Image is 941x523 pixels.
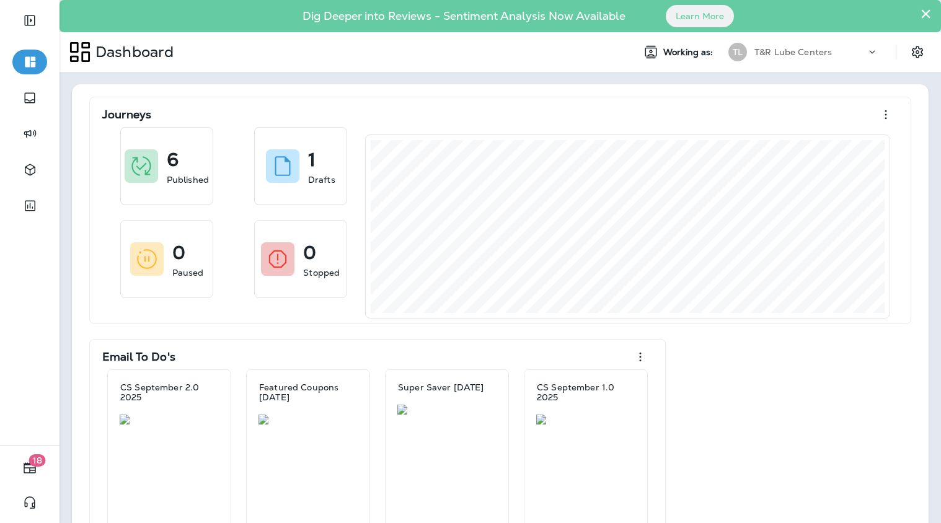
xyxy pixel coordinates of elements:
[258,415,358,424] img: c09acd48-c117-4edf-b99f-b070af3ad47c.jpg
[167,154,179,166] p: 6
[172,266,204,279] p: Paused
[536,415,635,424] img: b958562d-761a-4a7b-a8d7-d5034abb1781.jpg
[303,247,316,259] p: 0
[397,405,497,415] img: 9c001668-a9e9-4903-ac2a-fd49ecd30415.jpg
[728,43,747,61] div: TL
[754,47,832,57] p: T&R Lube Centers
[663,47,716,58] span: Working as:
[172,247,185,259] p: 0
[91,43,174,61] p: Dashboard
[102,351,175,363] p: Email To Do's
[920,4,932,24] button: Close
[267,14,661,18] p: Dig Deeper into Reviews - Sentiment Analysis Now Available
[308,174,335,186] p: Drafts
[29,454,46,467] span: 18
[666,5,734,27] button: Learn More
[102,108,151,121] p: Journeys
[308,154,316,166] p: 1
[167,174,209,186] p: Published
[120,382,218,402] p: CS September 2.0 2025
[398,382,484,392] p: Super Saver [DATE]
[303,266,340,279] p: Stopped
[12,455,47,480] button: 18
[12,8,47,33] button: Expand Sidebar
[259,382,357,402] p: Featured Coupons [DATE]
[537,382,635,402] p: CS September 1.0 2025
[906,41,929,63] button: Settings
[120,415,219,424] img: fb9787fd-edeb-4733-b753-5cc09ee51bd6.jpg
